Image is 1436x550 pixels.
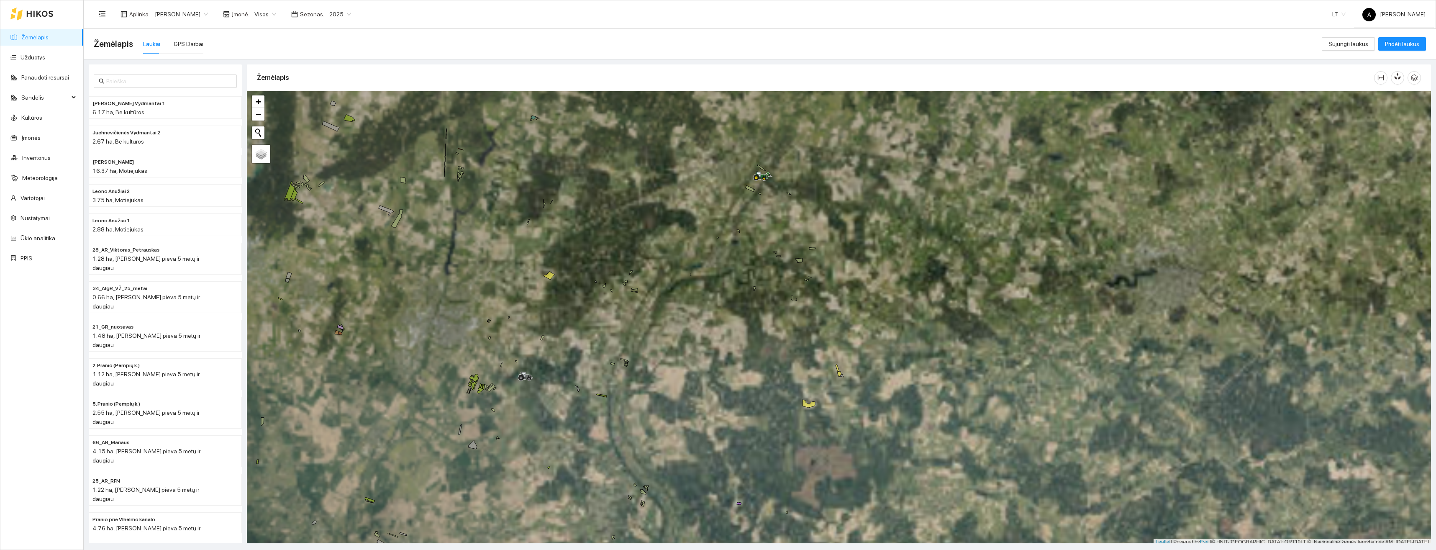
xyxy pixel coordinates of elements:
[94,6,110,23] button: menu-fold
[92,294,200,310] span: 0.66 ha, [PERSON_NAME] pieva 5 metų ir daugiau
[329,8,351,21] span: 2025
[92,409,200,425] span: 2.55 ha, [PERSON_NAME] pieva 5 metų ir daugiau
[1200,539,1209,545] a: Esri
[256,109,261,119] span: −
[92,129,160,137] span: Juchnevičienės Vydmantai 2
[92,255,200,271] span: 1.28 ha, [PERSON_NAME] pieva 5 metų ir daugiau
[1156,539,1171,545] a: Leaflet
[1378,41,1426,47] a: Pridėti laukus
[1374,71,1387,85] button: column-width
[252,108,264,121] a: Zoom out
[1362,11,1426,18] span: [PERSON_NAME]
[1374,75,1387,81] span: column-width
[21,215,50,221] a: Nustatymai
[252,95,264,108] a: Zoom in
[98,10,106,18] span: menu-fold
[21,54,45,61] a: Užduotys
[22,154,51,161] a: Inventorius
[21,34,49,41] a: Žemėlapis
[92,158,134,166] span: Leono Lūgnaliai
[143,39,160,49] div: Laukai
[92,332,200,348] span: 1.48 ha, [PERSON_NAME] pieva 5 metų ir daugiau
[1378,37,1426,51] button: Pridėti laukus
[256,96,261,107] span: +
[21,255,32,262] a: PPIS
[223,11,230,18] span: shop
[92,100,165,108] span: Juchnevičienės Vydmantai 1
[21,74,69,81] a: Panaudoti resursai
[1154,539,1431,546] div: | Powered by © HNIT-[GEOGRAPHIC_DATA]; ORT10LT ©, Nacionalinė žemės tarnyba prie AM, [DATE]-[DATE]
[121,11,127,18] span: layout
[92,371,200,387] span: 1.12 ha, [PERSON_NAME] pieva 5 metų ir daugiau
[92,246,159,254] span: 28_AR_Viktoras_Petrauskas
[1328,39,1368,49] span: Sujungti laukus
[92,486,199,502] span: 1.22 ha, [PERSON_NAME] pieva 5 metų ir daugiau
[155,8,208,21] span: Andrius Rimgaila
[92,188,130,195] span: Leono Anužiai 2
[92,362,140,370] span: 2. Pranio (Pempių k.)
[92,439,129,447] span: 66_AR_Mariaus
[1210,539,1211,545] span: |
[300,10,324,19] span: Sezonas :
[1322,37,1375,51] button: Sujungti laukus
[92,516,155,524] span: Pranio prie Vlhelmo kanalo
[1332,8,1346,21] span: LT
[21,134,41,141] a: Įmonės
[92,226,144,233] span: 2.88 ha, Motiejukas
[92,109,144,116] span: 6.17 ha, Be kultūros
[92,448,200,464] span: 4.15 ha, [PERSON_NAME] pieva 5 metų ir daugiau
[1322,41,1375,47] a: Sujungti laukus
[92,400,140,408] span: 5. Pranio (Pempių k.)
[92,477,120,485] span: 25_AR_RFN
[92,285,147,293] span: 34_AlgR_VŽ_25_metai
[232,10,249,19] span: Įmonė :
[106,77,232,86] input: Paieška
[252,126,264,139] button: Initiate a new search
[174,39,203,49] div: GPS Darbai
[1367,8,1371,21] span: A
[92,167,147,174] span: 16.37 ha, Motiejukas
[92,138,144,145] span: 2.67 ha, Be kultūros
[92,525,200,541] span: 4.76 ha, [PERSON_NAME] pieva 5 metų ir daugiau
[21,114,42,121] a: Kultūros
[94,37,133,51] span: Žemėlapis
[254,8,276,21] span: Visos
[21,235,55,242] a: Ūkio analitika
[252,145,270,163] a: Layers
[257,66,1374,90] div: Žemėlapis
[129,10,150,19] span: Aplinka :
[291,11,298,18] span: calendar
[22,175,58,181] a: Meteorologija
[1385,39,1419,49] span: Pridėti laukus
[99,78,105,84] span: search
[92,323,133,331] span: 21_GR_nuosavas
[92,217,130,225] span: Leono Anužiai 1
[92,197,144,203] span: 3.75 ha, Motiejukas
[21,195,45,201] a: Vartotojai
[21,89,69,106] span: Sandėlis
